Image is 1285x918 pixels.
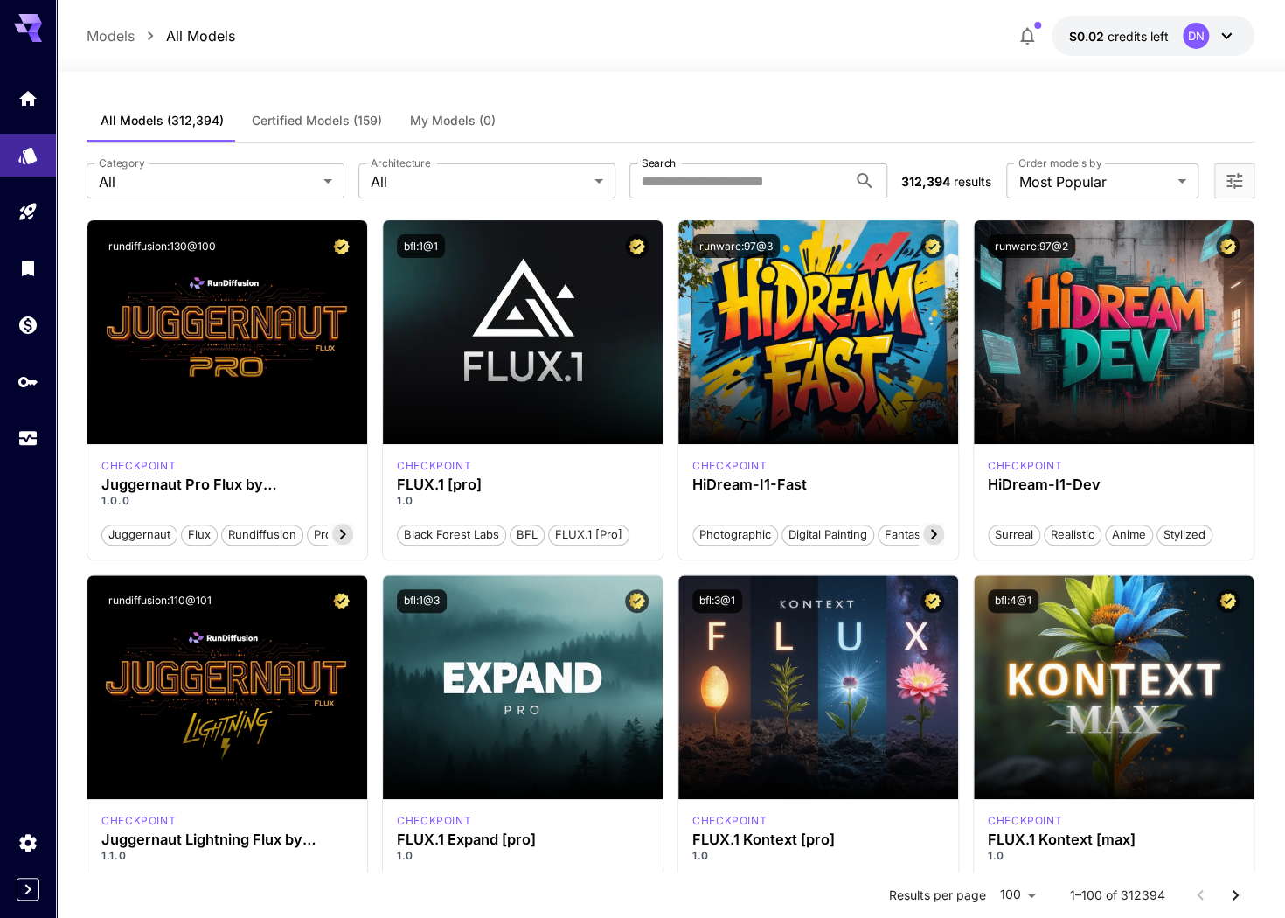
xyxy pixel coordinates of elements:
div: DN [1183,23,1209,49]
p: 1.0 [397,493,649,509]
label: Search [642,156,676,170]
div: Models [17,140,38,162]
span: FLUX.1 [pro] [549,526,629,544]
div: HiDream-I1-Dev [988,476,1240,493]
div: 100 [993,882,1042,908]
button: Photographic [692,523,778,546]
h3: FLUX.1 Expand [pro] [397,831,649,848]
p: checkpoint [692,458,767,474]
h3: Juggernaut Pro Flux by RunDiffusion [101,476,353,493]
button: rundiffusion [221,523,303,546]
button: Go to next page [1218,878,1253,913]
h3: FLUX.1 Kontext [pro] [692,831,944,848]
span: Most Popular [1018,171,1170,192]
div: Usage [17,428,38,449]
p: checkpoint [692,813,767,829]
span: rundiffusion [222,526,302,544]
p: Results per page [889,887,986,904]
button: $0.02045DN [1052,16,1254,56]
div: fluxpro [397,813,471,829]
span: flux [182,526,217,544]
p: checkpoint [397,458,471,474]
p: 1.0.0 [101,493,353,509]
h3: FLUX.1 Kontext [max] [988,831,1240,848]
span: 312,394 [901,174,950,189]
h3: Juggernaut Lightning Flux by RunDiffusion [101,831,353,848]
span: Fantasy [879,526,933,544]
button: bfl:1@3 [397,589,447,613]
span: Photographic [693,526,777,544]
button: Certified Model – Vetted for best performance and includes a commercial license. [625,589,649,613]
span: pro [308,526,338,544]
div: Settings [17,831,38,853]
span: Certified Models (159) [252,113,382,129]
nav: breadcrumb [87,25,235,46]
button: Certified Model – Vetted for best performance and includes a commercial license. [920,234,944,258]
div: FLUX.1 Kontext [pro] [692,813,767,829]
label: Category [99,156,145,170]
h3: HiDream-I1-Fast [692,476,944,493]
span: Stylized [1157,526,1212,544]
span: Anime [1106,526,1152,544]
div: FLUX.1 D [101,813,176,829]
button: Open more filters [1224,170,1245,192]
span: Black Forest Labs [398,526,505,544]
button: runware:97@2 [988,234,1075,258]
button: flux [181,523,218,546]
button: bfl:1@1 [397,234,445,258]
a: Models [87,25,135,46]
span: All [99,171,316,192]
button: Expand sidebar [17,878,39,901]
span: results [954,174,991,189]
button: bfl:4@1 [988,589,1038,613]
div: HiDream Fast [692,458,767,474]
div: Home [17,83,38,105]
button: BFL [510,523,545,546]
button: Anime [1105,523,1153,546]
span: Digital Painting [782,526,873,544]
button: Certified Model – Vetted for best performance and includes a commercial license. [330,234,353,258]
button: Stylized [1156,523,1212,546]
button: Certified Model – Vetted for best performance and includes a commercial license. [920,589,944,613]
span: BFL [511,526,544,544]
p: 1.0 [397,848,649,864]
span: $0.02 [1069,29,1108,44]
button: Surreal [988,523,1040,546]
button: rundiffusion:110@101 [101,589,219,613]
a: All Models [166,25,235,46]
div: Playground [17,201,38,223]
button: Black Forest Labs [397,523,506,546]
p: checkpoint [101,458,176,474]
button: FLUX.1 [pro] [548,523,629,546]
div: Library [17,257,38,279]
h3: FLUX.1 [pro] [397,476,649,493]
div: FLUX.1 Kontext [max] [988,813,1062,829]
button: runware:97@3 [692,234,780,258]
p: checkpoint [988,813,1062,829]
p: checkpoint [397,813,471,829]
button: pro [307,523,339,546]
span: juggernaut [102,526,177,544]
span: Surreal [989,526,1039,544]
span: All [371,171,588,192]
button: juggernaut [101,523,177,546]
button: Certified Model – Vetted for best performance and includes a commercial license. [1216,234,1240,258]
button: Fantasy [878,523,934,546]
button: Digital Painting [781,523,874,546]
button: Certified Model – Vetted for best performance and includes a commercial license. [625,234,649,258]
p: checkpoint [101,813,176,829]
div: $0.02045 [1069,27,1169,45]
button: rundiffusion:130@100 [101,234,223,258]
button: Realistic [1044,523,1101,546]
button: Certified Model – Vetted for best performance and includes a commercial license. [1216,589,1240,613]
label: Architecture [371,156,430,170]
p: 1.0 [692,848,944,864]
